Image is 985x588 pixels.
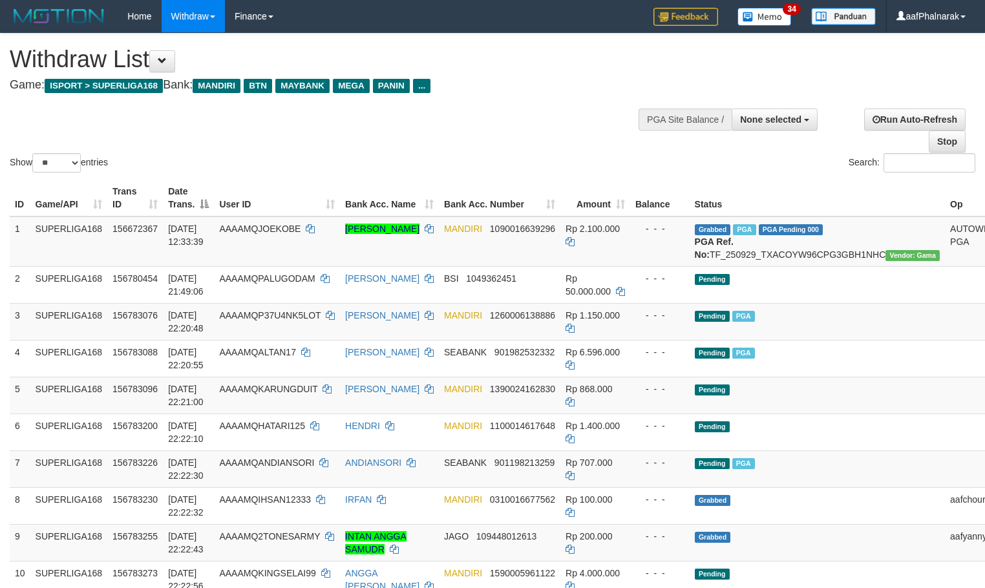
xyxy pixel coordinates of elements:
[444,421,482,431] span: MANDIRI
[566,384,612,394] span: Rp 868.000
[30,524,108,561] td: SUPERLIGA168
[345,224,419,234] a: [PERSON_NAME]
[635,493,684,506] div: - - -
[30,180,108,216] th: Game/API: activate to sort column ascending
[219,384,317,394] span: AAAAMQKARUNGDUIT
[340,180,439,216] th: Bank Acc. Name: activate to sort column ascending
[10,216,30,267] td: 1
[112,273,158,284] span: 156780454
[566,224,620,234] span: Rp 2.100.000
[168,494,204,518] span: [DATE] 22:22:32
[10,340,30,377] td: 4
[566,347,620,357] span: Rp 6.596.000
[490,384,555,394] span: Copy 1390024162830 to clipboard
[695,384,730,395] span: Pending
[885,250,940,261] span: Vendor URL: https://trx31.1velocity.biz
[444,224,482,234] span: MANDIRI
[639,109,732,131] div: PGA Site Balance /
[345,457,401,468] a: ANDIANSORI
[168,310,204,333] span: [DATE] 22:20:48
[45,79,163,93] span: ISPORT > SUPERLIGA168
[476,531,536,541] span: Copy 109448012613 to clipboard
[345,310,419,320] a: [PERSON_NAME]
[30,216,108,267] td: SUPERLIGA168
[112,494,158,505] span: 156783230
[10,47,644,72] h1: Withdraw List
[759,224,823,235] span: PGA Pending
[929,131,966,152] a: Stop
[695,421,730,432] span: Pending
[10,180,30,216] th: ID
[566,494,612,505] span: Rp 100.000
[444,310,482,320] span: MANDIRI
[635,383,684,395] div: - - -
[566,531,612,541] span: Rp 200.000
[345,421,380,431] a: HENDRI
[10,487,30,524] td: 8
[10,414,30,450] td: 6
[884,153,975,173] input: Search:
[112,224,158,234] span: 156672367
[733,224,756,235] span: Marked by aafsengchandara
[732,458,755,469] span: Marked by aafromsomean
[439,180,560,216] th: Bank Acc. Number: activate to sort column ascending
[690,180,945,216] th: Status
[635,530,684,543] div: - - -
[566,310,620,320] span: Rp 1.150.000
[490,494,555,505] span: Copy 0310016677562 to clipboard
[635,346,684,359] div: - - -
[219,273,315,284] span: AAAAMQPALUGODAM
[732,348,755,359] span: Marked by aafromsomean
[10,524,30,561] td: 9
[345,531,407,554] a: INTAN ANGGA SAMUDR
[219,347,296,357] span: AAAAMQALTAN17
[560,180,630,216] th: Amount: activate to sort column ascending
[732,109,818,131] button: None selected
[112,531,158,541] span: 156783255
[219,457,314,468] span: AAAAMQANDIANSORI
[112,421,158,431] span: 156783200
[630,180,690,216] th: Balance
[10,266,30,303] td: 2
[10,303,30,340] td: 3
[466,273,516,284] span: Copy 1049362451 to clipboard
[566,457,612,468] span: Rp 707.000
[566,421,620,431] span: Rp 1.400.000
[112,347,158,357] span: 156783088
[219,224,301,234] span: AAAAMQJOEKOBE
[566,568,620,578] span: Rp 4.000.000
[333,79,370,93] span: MEGA
[168,384,204,407] span: [DATE] 22:21:00
[635,456,684,469] div: - - -
[740,114,801,125] span: None selected
[219,310,321,320] span: AAAAMQP37U4NK5LOT
[30,377,108,414] td: SUPERLIGA168
[490,310,555,320] span: Copy 1260006138886 to clipboard
[345,347,419,357] a: [PERSON_NAME]
[214,180,340,216] th: User ID: activate to sort column ascending
[849,153,975,173] label: Search:
[566,273,611,297] span: Rp 50.000.000
[690,216,945,267] td: TF_250929_TXACOYW96CPG3GBH1NHC
[444,457,487,468] span: SEABANK
[193,79,240,93] span: MANDIRI
[695,311,730,322] span: Pending
[10,377,30,414] td: 5
[444,273,459,284] span: BSI
[695,458,730,469] span: Pending
[494,457,555,468] span: Copy 901198213259 to clipboard
[695,532,731,543] span: Grabbed
[168,421,204,444] span: [DATE] 22:22:10
[494,347,555,357] span: Copy 901982532332 to clipboard
[695,569,730,580] span: Pending
[695,495,731,506] span: Grabbed
[30,340,108,377] td: SUPERLIGA168
[490,421,555,431] span: Copy 1100014617648 to clipboard
[275,79,330,93] span: MAYBANK
[444,384,482,394] span: MANDIRI
[10,79,644,92] h4: Game: Bank:
[168,531,204,554] span: [DATE] 22:22:43
[30,303,108,340] td: SUPERLIGA168
[695,348,730,359] span: Pending
[345,494,372,505] a: IRFAN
